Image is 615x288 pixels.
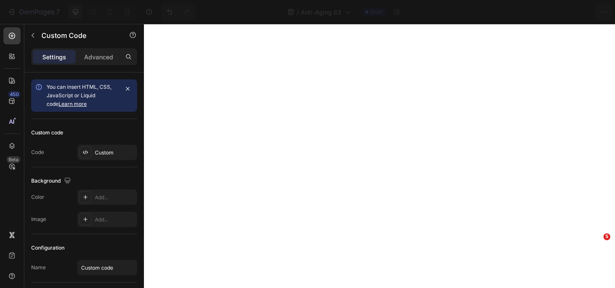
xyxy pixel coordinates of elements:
[31,175,73,187] div: Background
[534,9,548,16] span: Save
[42,52,66,61] p: Settings
[31,148,44,156] div: Code
[31,129,63,137] div: Custom code
[47,84,111,107] span: You can insert HTML, CSS, JavaScript or Liquid code
[41,30,114,41] p: Custom Code
[144,24,615,288] iframe: Design area
[586,246,606,267] iframe: Intercom live chat
[31,215,46,223] div: Image
[161,3,196,20] div: Undo/Redo
[558,3,594,20] button: Publish
[95,194,135,201] div: Add...
[31,244,64,252] div: Configuration
[31,264,46,271] div: Name
[8,91,20,98] div: 450
[527,3,555,20] button: Save
[6,156,20,163] div: Beta
[84,52,113,61] p: Advanced
[59,101,87,107] a: Learn more
[565,8,587,17] div: Publish
[603,233,610,240] span: 5
[3,3,64,20] button: 7
[56,7,60,17] p: 7
[31,193,44,201] div: Color
[297,8,299,17] span: /
[301,8,341,17] span: Anti-Aging 83
[370,8,383,16] span: Draft
[95,149,135,157] div: Custom
[95,216,135,224] div: Add...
